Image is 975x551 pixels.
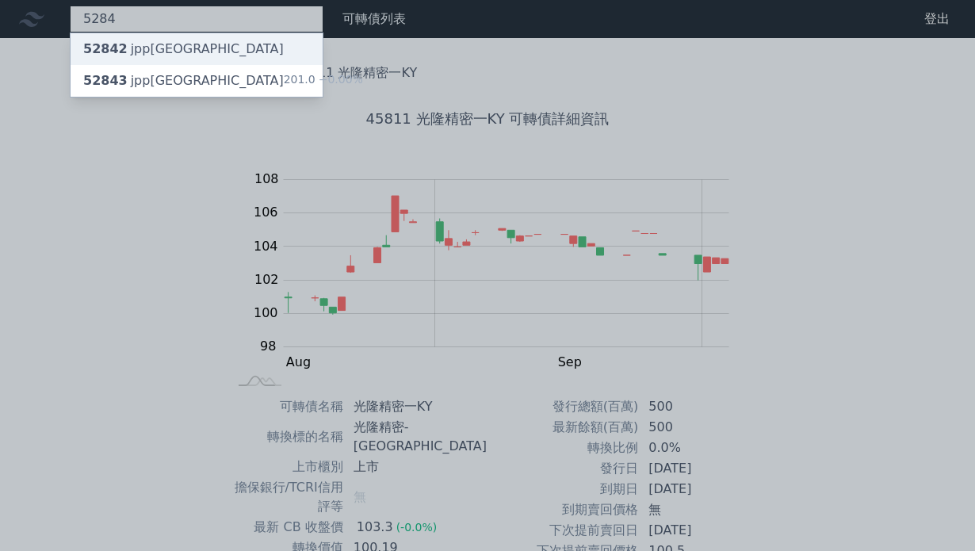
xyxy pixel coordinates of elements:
a: 52843jpp[GEOGRAPHIC_DATA] 201.0+0.00% [71,65,323,97]
span: +0.00% [315,73,363,86]
div: jpp[GEOGRAPHIC_DATA] [83,71,284,90]
a: 52842jpp[GEOGRAPHIC_DATA] [71,33,323,65]
span: 52842 [83,41,128,56]
span: 52843 [83,73,128,88]
div: jpp[GEOGRAPHIC_DATA] [83,40,284,59]
div: 201.0 [284,71,363,90]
